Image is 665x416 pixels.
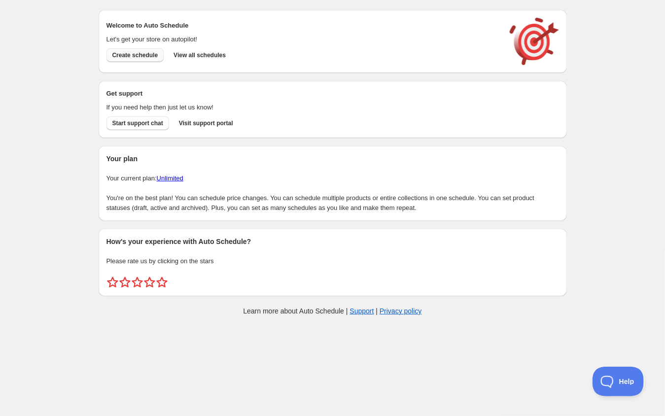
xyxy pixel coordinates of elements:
a: Support [350,307,374,315]
h2: How's your experience with Auto Schedule? [106,237,559,246]
h2: Welcome to Auto Schedule [106,21,500,31]
p: Learn more about Auto Schedule | | [243,306,421,316]
span: View all schedules [174,51,226,59]
iframe: Help Scout Beacon - Open [593,367,645,396]
a: Privacy policy [380,307,422,315]
button: Create schedule [106,48,164,62]
a: Start support chat [106,116,169,130]
button: View all schedules [168,48,232,62]
p: Your current plan: [106,173,559,183]
span: Create schedule [112,51,158,59]
a: Unlimited [157,174,183,182]
a: Visit support portal [173,116,239,130]
h2: Your plan [106,154,559,164]
p: Let's get your store on autopilot! [106,35,500,44]
p: If you need help then just let us know! [106,103,500,112]
p: Please rate us by clicking on the stars [106,256,559,266]
span: Start support chat [112,119,163,127]
h2: Get support [106,89,500,99]
span: Visit support portal [179,119,233,127]
p: You're on the best plan! You can schedule price changes. You can schedule multiple products or en... [106,193,559,213]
